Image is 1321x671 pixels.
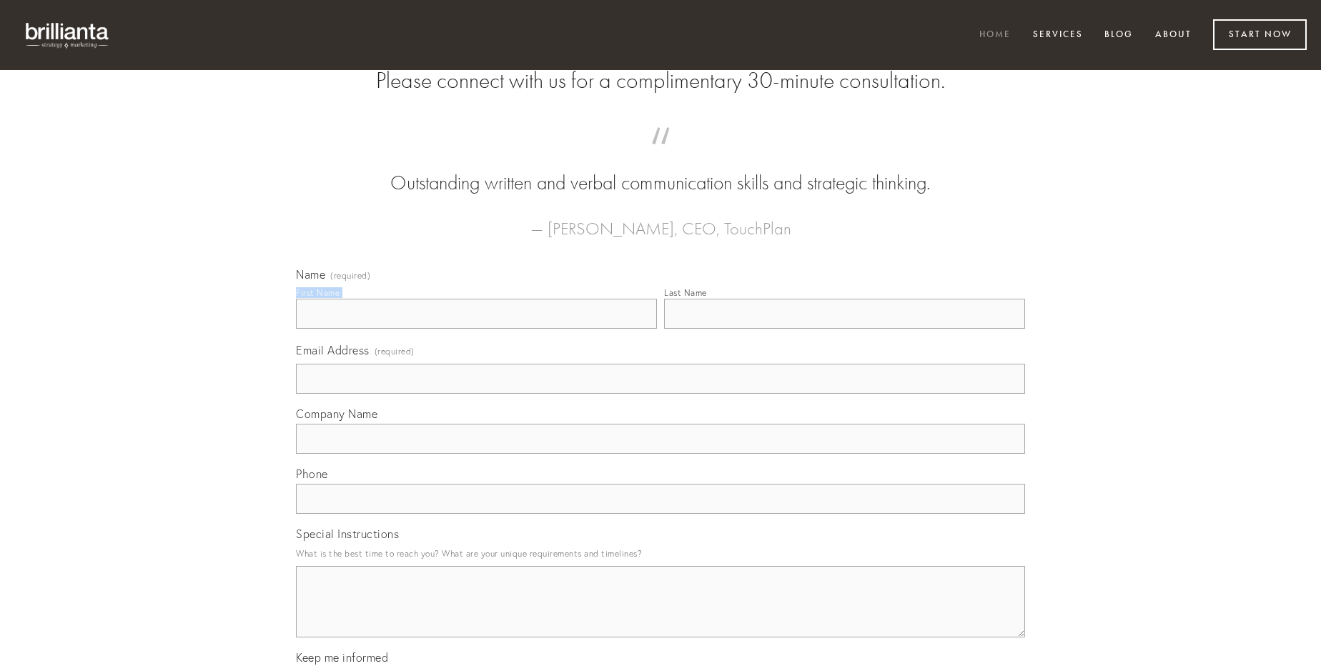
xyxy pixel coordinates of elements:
[296,343,370,357] span: Email Address
[319,141,1002,169] span: “
[296,650,388,665] span: Keep me informed
[970,24,1020,47] a: Home
[296,467,328,481] span: Phone
[1095,24,1142,47] a: Blog
[330,272,370,280] span: (required)
[319,141,1002,197] blockquote: Outstanding written and verbal communication skills and strategic thinking.
[319,197,1002,243] figcaption: — [PERSON_NAME], CEO, TouchPlan
[1213,19,1307,50] a: Start Now
[1146,24,1201,47] a: About
[296,407,377,421] span: Company Name
[296,67,1025,94] h2: Please connect with us for a complimentary 30-minute consultation.
[1024,24,1092,47] a: Services
[296,544,1025,563] p: What is the best time to reach you? What are your unique requirements and timelines?
[296,527,399,541] span: Special Instructions
[14,14,122,56] img: brillianta - research, strategy, marketing
[664,287,707,298] div: Last Name
[296,267,325,282] span: Name
[375,342,415,361] span: (required)
[296,287,340,298] div: First Name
